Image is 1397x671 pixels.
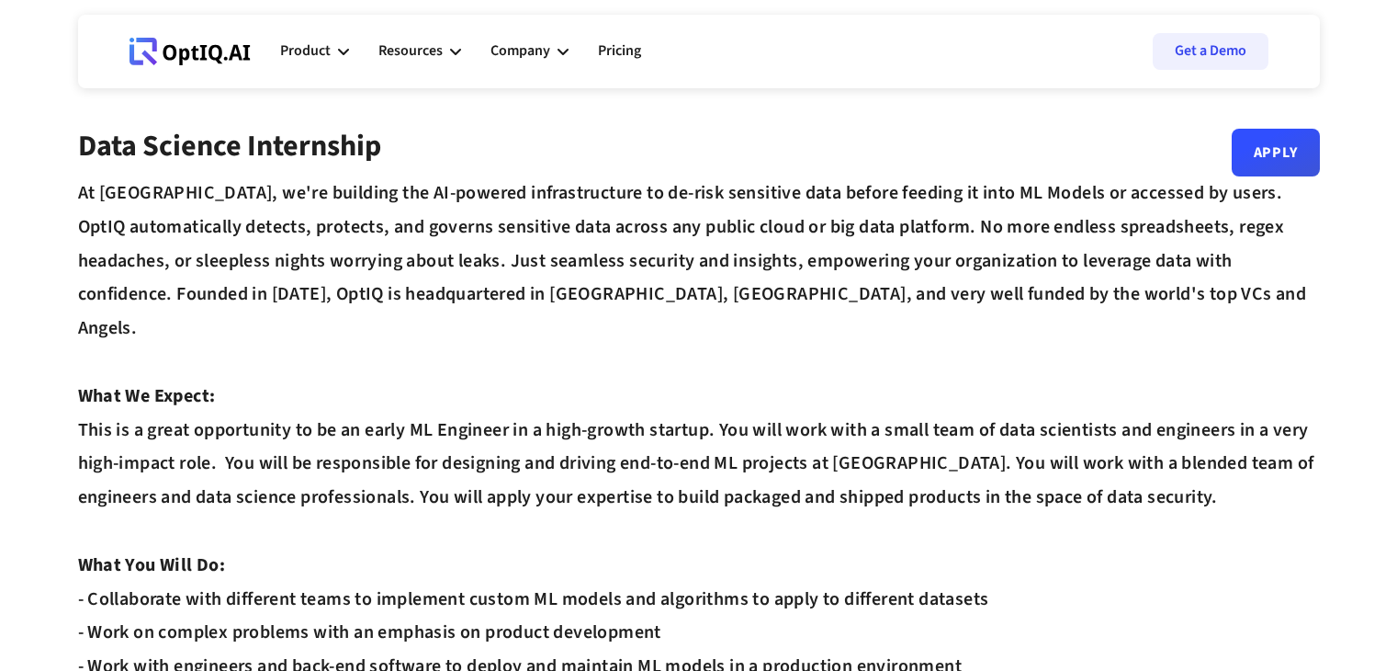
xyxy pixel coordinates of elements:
[490,24,569,79] div: Company
[598,24,641,79] a: Pricing
[1153,33,1268,70] a: Get a Demo
[280,24,349,79] div: Product
[78,125,381,167] strong: Data Science Internship
[378,24,461,79] div: Resources
[280,39,331,63] div: Product
[78,383,216,409] strong: What We Expect:
[490,39,550,63] div: Company
[130,24,251,79] a: Webflow Homepage
[78,552,226,578] strong: What You Will Do:
[378,39,443,63] div: Resources
[1232,129,1320,176] a: Apply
